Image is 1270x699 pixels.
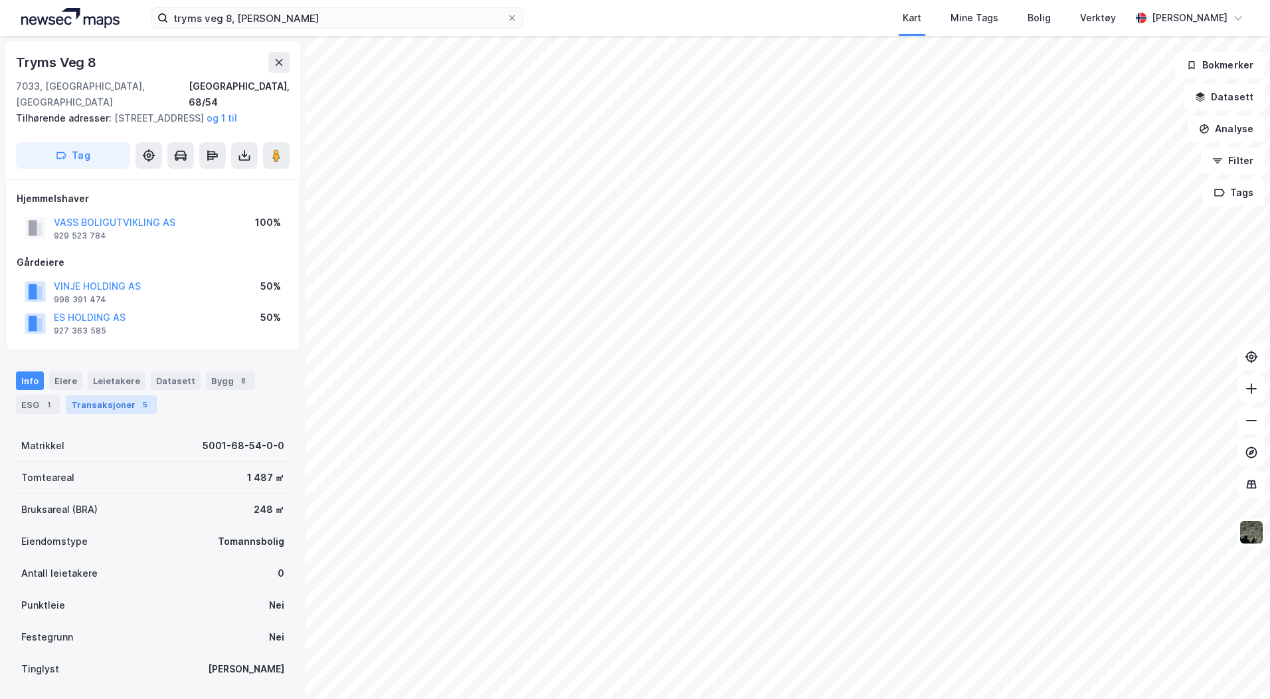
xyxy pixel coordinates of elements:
[66,395,157,414] div: Transaksjoner
[16,112,114,124] span: Tilhørende adresser:
[269,597,284,613] div: Nei
[21,8,120,28] img: logo.a4113a55bc3d86da70a041830d287a7e.svg
[260,310,281,326] div: 50%
[168,8,507,28] input: Søk på adresse, matrikkel, gårdeiere, leietakere eller personer
[1028,10,1051,26] div: Bolig
[49,371,82,390] div: Eiere
[21,629,73,645] div: Festegrunn
[54,294,106,305] div: 998 391 474
[151,371,201,390] div: Datasett
[21,470,74,486] div: Tomteareal
[16,371,44,390] div: Info
[1175,52,1265,78] button: Bokmerker
[208,661,284,677] div: [PERSON_NAME]
[1188,116,1265,142] button: Analyse
[189,78,290,110] div: [GEOGRAPHIC_DATA], 68/54
[16,78,189,110] div: 7033, [GEOGRAPHIC_DATA], [GEOGRAPHIC_DATA]
[138,398,151,411] div: 5
[16,52,99,73] div: Tryms Veg 8
[247,470,284,486] div: 1 487 ㎡
[1201,148,1265,174] button: Filter
[1204,635,1270,699] div: Kontrollprogram for chat
[1203,179,1265,206] button: Tags
[206,371,255,390] div: Bygg
[16,110,279,126] div: [STREET_ADDRESS]
[1239,520,1264,545] img: 9k=
[88,371,145,390] div: Leietakere
[21,565,98,581] div: Antall leietakere
[1204,635,1270,699] iframe: Chat Widget
[16,142,130,169] button: Tag
[218,534,284,549] div: Tomannsbolig
[54,326,106,336] div: 927 363 585
[278,565,284,581] div: 0
[42,398,55,411] div: 1
[236,374,250,387] div: 8
[21,534,88,549] div: Eiendomstype
[203,438,284,454] div: 5001-68-54-0-0
[17,254,289,270] div: Gårdeiere
[21,438,64,454] div: Matrikkel
[1080,10,1116,26] div: Verktøy
[16,395,60,414] div: ESG
[1184,84,1265,110] button: Datasett
[255,215,281,231] div: 100%
[21,502,98,518] div: Bruksareal (BRA)
[260,278,281,294] div: 50%
[254,502,284,518] div: 248 ㎡
[54,231,106,241] div: 929 523 784
[21,661,59,677] div: Tinglyst
[1152,10,1227,26] div: [PERSON_NAME]
[951,10,998,26] div: Mine Tags
[269,629,284,645] div: Nei
[21,597,65,613] div: Punktleie
[17,191,289,207] div: Hjemmelshaver
[903,10,921,26] div: Kart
